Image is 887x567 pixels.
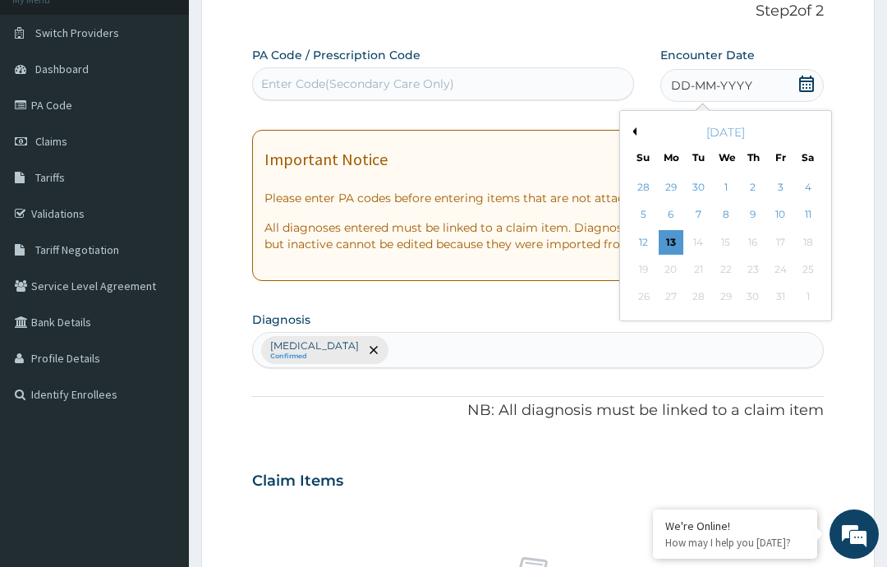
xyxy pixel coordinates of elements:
div: Choose Thursday, October 2nd, 2025 [741,175,765,200]
div: Not available Thursday, October 30th, 2025 [741,285,765,310]
div: Not available Friday, October 17th, 2025 [768,230,793,255]
div: We [719,150,733,164]
div: Su [636,150,650,164]
div: Choose Saturday, October 11th, 2025 [795,203,820,228]
p: All diagnoses entered must be linked to a claim item. Diagnosis & Claim Items that are visible bu... [264,219,811,252]
div: Choose Sunday, October 12th, 2025 [631,230,655,255]
div: Not available Friday, October 31st, 2025 [768,285,793,310]
div: Choose Monday, September 29th, 2025 [659,175,683,200]
p: Please enter PA codes before entering items that are not attached to a PA code [264,190,811,206]
div: [DATE] [627,124,825,141]
div: Choose Friday, October 3rd, 2025 [768,175,793,200]
div: Not available Wednesday, October 15th, 2025 [713,230,738,255]
div: Choose Wednesday, October 1st, 2025 [713,175,738,200]
div: Not available Monday, October 20th, 2025 [659,257,683,282]
div: Fr [774,150,788,164]
label: Diagnosis [252,311,310,328]
p: How may I help you today? [665,536,805,550]
div: Choose Saturday, October 4th, 2025 [795,175,820,200]
div: Not available Saturday, November 1st, 2025 [795,285,820,310]
div: Not available Sunday, October 19th, 2025 [631,257,655,282]
label: PA Code / Prescription Code [252,47,421,63]
span: Switch Providers [35,25,119,40]
span: Tariff Negotiation [35,242,119,257]
span: Claims [35,134,67,149]
textarea: Type your message and hit 'Enter' [8,386,313,444]
h3: Claim Items [252,472,343,491]
div: Not available Wednesday, October 22nd, 2025 [713,257,738,282]
p: Step 2 of 2 [252,2,823,21]
div: Choose Sunday, September 28th, 2025 [631,175,655,200]
div: Not available Thursday, October 23rd, 2025 [741,257,765,282]
div: Choose Sunday, October 5th, 2025 [631,203,655,228]
div: We're Online! [665,519,805,533]
div: Not available Tuesday, October 28th, 2025 [686,285,710,310]
span: DD-MM-YYYY [671,77,752,94]
div: Not available Saturday, October 25th, 2025 [795,257,820,282]
div: month 2025-10 [630,174,821,311]
div: Choose Wednesday, October 8th, 2025 [713,203,738,228]
div: Choose Monday, October 13th, 2025 [659,230,683,255]
div: Choose Tuesday, September 30th, 2025 [686,175,710,200]
label: Encounter Date [660,47,755,63]
div: Chat with us now [85,92,276,113]
span: Dashboard [35,62,89,76]
div: Not available Thursday, October 16th, 2025 [741,230,765,255]
div: Choose Monday, October 6th, 2025 [659,203,683,228]
span: Tariffs [35,170,65,185]
div: Choose Friday, October 10th, 2025 [768,203,793,228]
div: Minimize live chat window [269,8,309,48]
div: Not available Tuesday, October 14th, 2025 [686,230,710,255]
div: Tu [691,150,705,164]
h1: Important Notice [264,150,388,168]
div: Not available Friday, October 24th, 2025 [768,257,793,282]
div: Not available Sunday, October 26th, 2025 [631,285,655,310]
div: Enter Code(Secondary Care Only) [261,76,454,92]
div: Choose Tuesday, October 7th, 2025 [686,203,710,228]
div: Choose Thursday, October 9th, 2025 [741,203,765,228]
div: Th [746,150,760,164]
button: Previous Month [628,127,637,136]
img: d_794563401_company_1708531726252_794563401 [30,82,67,123]
div: Mo [664,150,678,164]
div: Not available Monday, October 27th, 2025 [659,285,683,310]
div: Not available Saturday, October 18th, 2025 [795,230,820,255]
div: Sa [801,150,815,164]
div: Not available Tuesday, October 21st, 2025 [686,257,710,282]
span: We're online! [95,176,227,342]
div: Not available Wednesday, October 29th, 2025 [713,285,738,310]
p: NB: All diagnosis must be linked to a claim item [252,400,823,422]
